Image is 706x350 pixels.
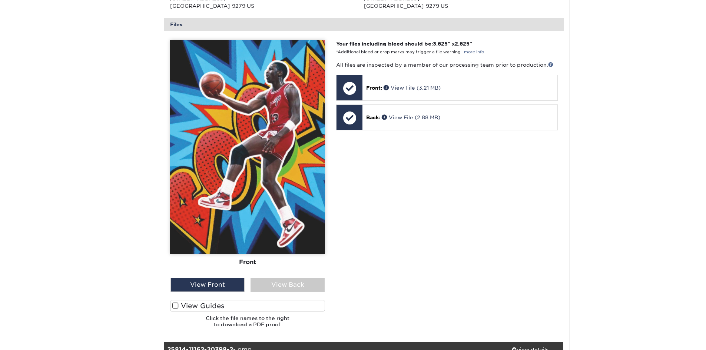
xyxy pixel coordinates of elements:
h6: Click the file names to the right to download a PDF proof. [170,315,325,333]
div: Files [164,18,564,31]
span: 2.625 [455,41,470,47]
span: Front: [366,85,382,91]
strong: Your files including bleed should be: " x " [336,41,472,47]
small: *Additional bleed or crop marks may trigger a file warning – [336,50,484,54]
div: Front [170,254,325,270]
p: All files are inspected by a member of our processing team prior to production. [336,61,557,69]
span: Back: [366,114,380,120]
a: View File (3.21 MB) [384,85,441,91]
a: more info [464,50,484,54]
span: 3.625 [433,41,448,47]
a: View File (2.88 MB) [382,114,440,120]
div: View Front [170,278,245,292]
div: View Back [251,278,325,292]
label: View Guides [170,300,325,311]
